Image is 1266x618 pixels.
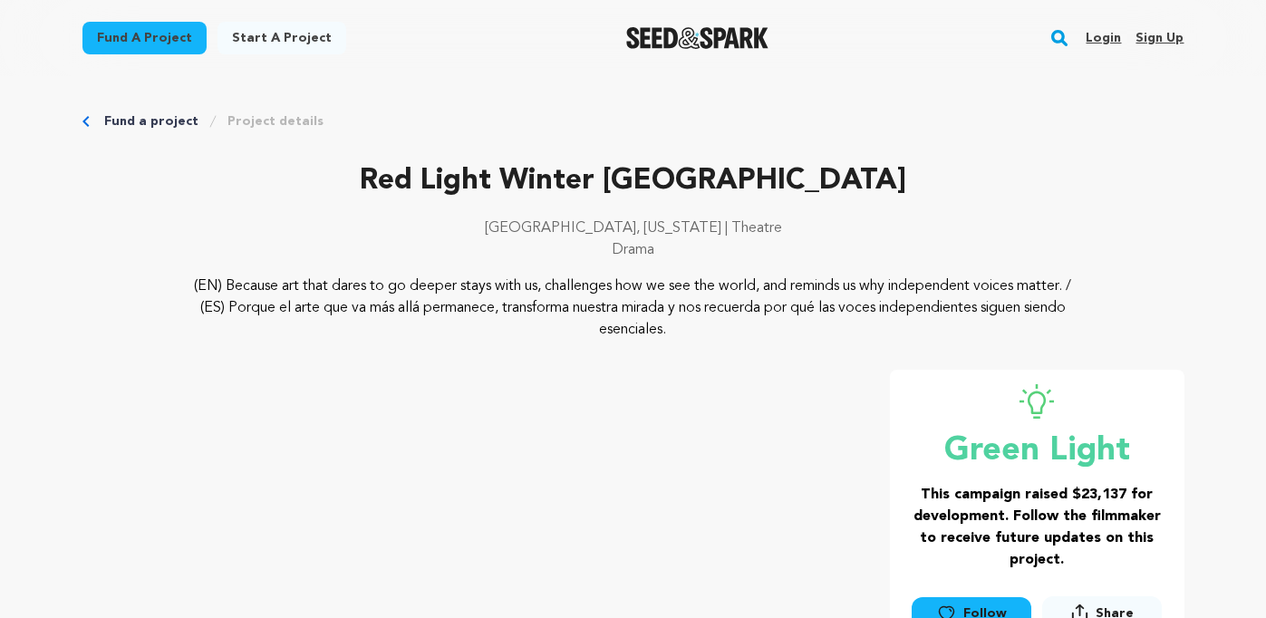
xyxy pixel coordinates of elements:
img: Seed&Spark Logo Dark Mode [626,27,768,49]
a: Project details [227,112,324,130]
a: Fund a project [82,22,207,54]
p: Red Light Winter [GEOGRAPHIC_DATA] [82,159,1184,203]
a: Sign up [1136,24,1184,53]
a: Seed&Spark Homepage [626,27,768,49]
p: Green Light [912,433,1163,469]
div: Breadcrumb [82,112,1184,130]
a: Start a project [217,22,346,54]
a: Fund a project [104,112,198,130]
p: [GEOGRAPHIC_DATA], [US_STATE] | Theatre [82,217,1184,239]
h3: This campaign raised $23,137 for development. Follow the filmmaker to receive future updates on t... [912,484,1163,571]
p: (EN) Because art that dares to go deeper stays with us, challenges how we see the world, and remi... [192,275,1074,341]
p: Drama [82,239,1184,261]
a: Login [1086,24,1121,53]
